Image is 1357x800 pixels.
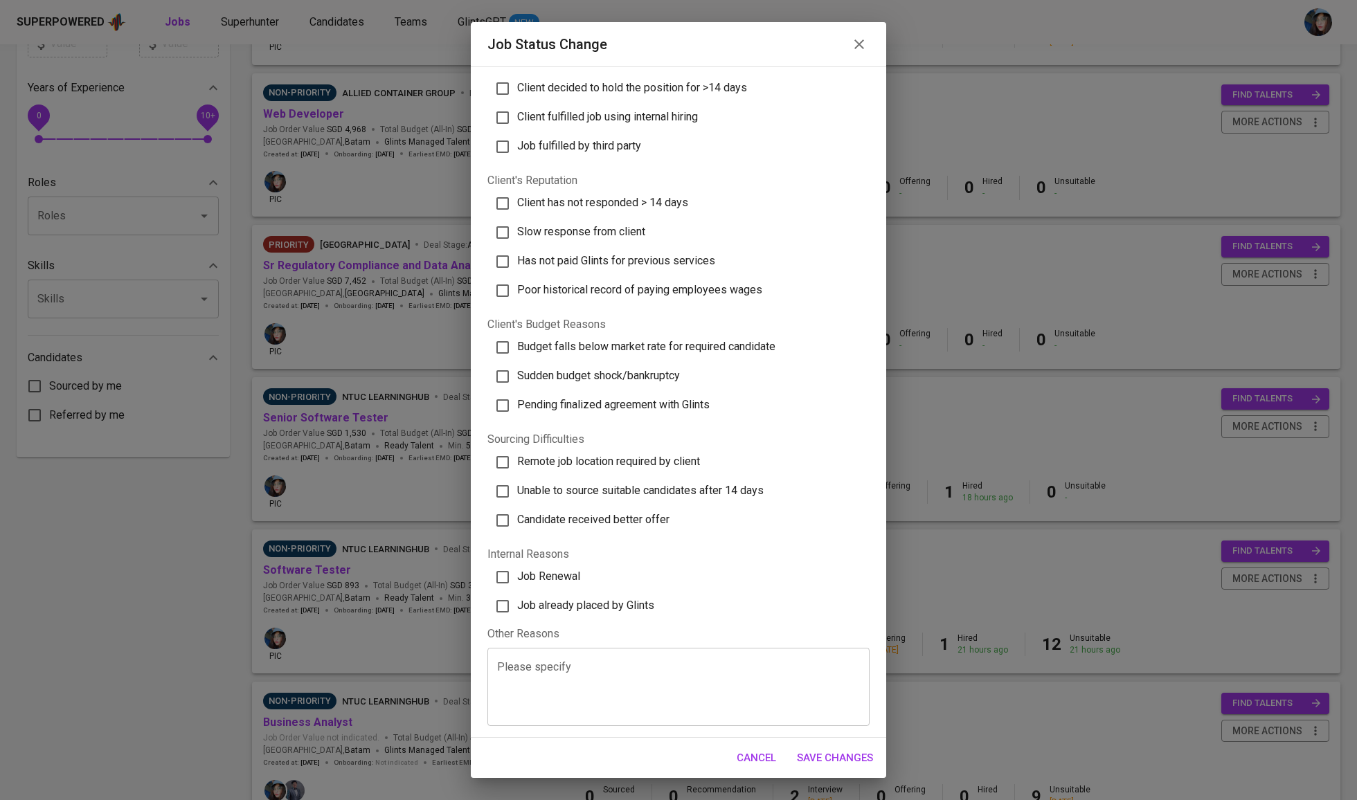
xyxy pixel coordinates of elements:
[517,254,715,267] span: Has not paid Glints for previous services
[517,110,698,123] span: Client fulfilled job using internal hiring
[517,225,645,238] span: Slow response from client
[517,398,710,411] span: Pending finalized agreement with Glints
[517,484,764,497] span: Unable to source suitable candidates after 14 days
[517,455,700,468] span: Remote job location required by client
[789,743,881,772] button: Save Changes
[487,316,870,333] p: Client's Budget Reasons
[517,81,747,94] span: Client decided to hold the position for >14 days
[737,749,776,767] span: Cancel
[517,570,580,583] span: Job Renewal
[487,33,607,55] h6: Job status change
[517,340,775,353] span: Budget falls below market rate for required candidate
[487,431,870,448] p: Sourcing Difficulties
[517,369,680,382] span: Sudden budget shock/bankruptcy
[487,172,870,189] p: Client's Reputation
[517,196,688,209] span: Client has not responded > 14 days
[487,546,870,563] p: Internal Reasons
[797,749,873,767] span: Save Changes
[517,139,641,152] span: Job fulfilled by third party
[517,513,669,526] span: Candidate received better offer
[517,283,762,296] span: Poor historical record of paying employees wages
[487,626,870,642] div: Other Reasons
[729,743,784,772] button: Cancel
[517,599,654,612] span: Job already placed by Glints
